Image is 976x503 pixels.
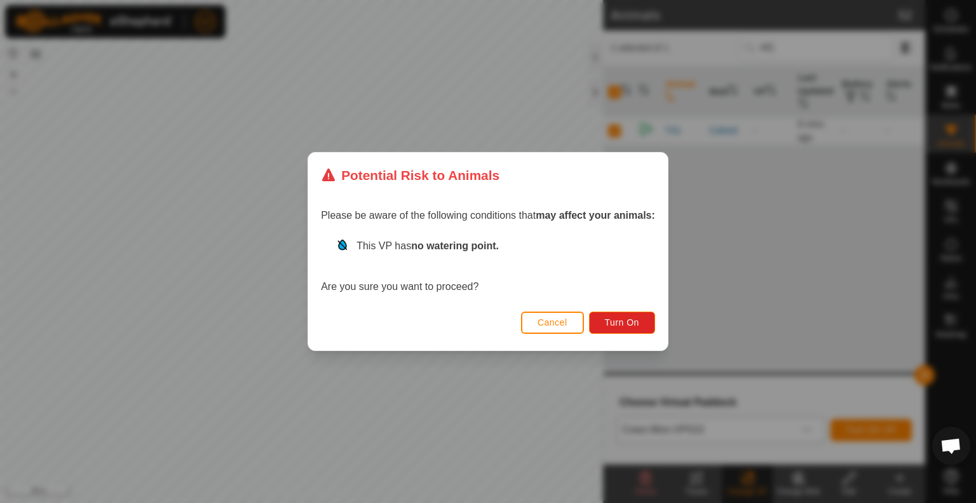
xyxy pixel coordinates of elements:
span: Cancel [538,317,567,327]
span: This VP has [356,240,499,251]
strong: no watering point. [411,240,499,251]
div: Open chat [932,427,970,465]
button: Turn On [589,312,655,334]
span: Turn On [605,317,639,327]
div: Potential Risk to Animals [321,165,499,185]
button: Cancel [521,312,584,334]
strong: may affect your animals: [536,210,655,221]
div: Are you sure you want to proceed? [321,238,655,294]
span: Please be aware of the following conditions that [321,210,655,221]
